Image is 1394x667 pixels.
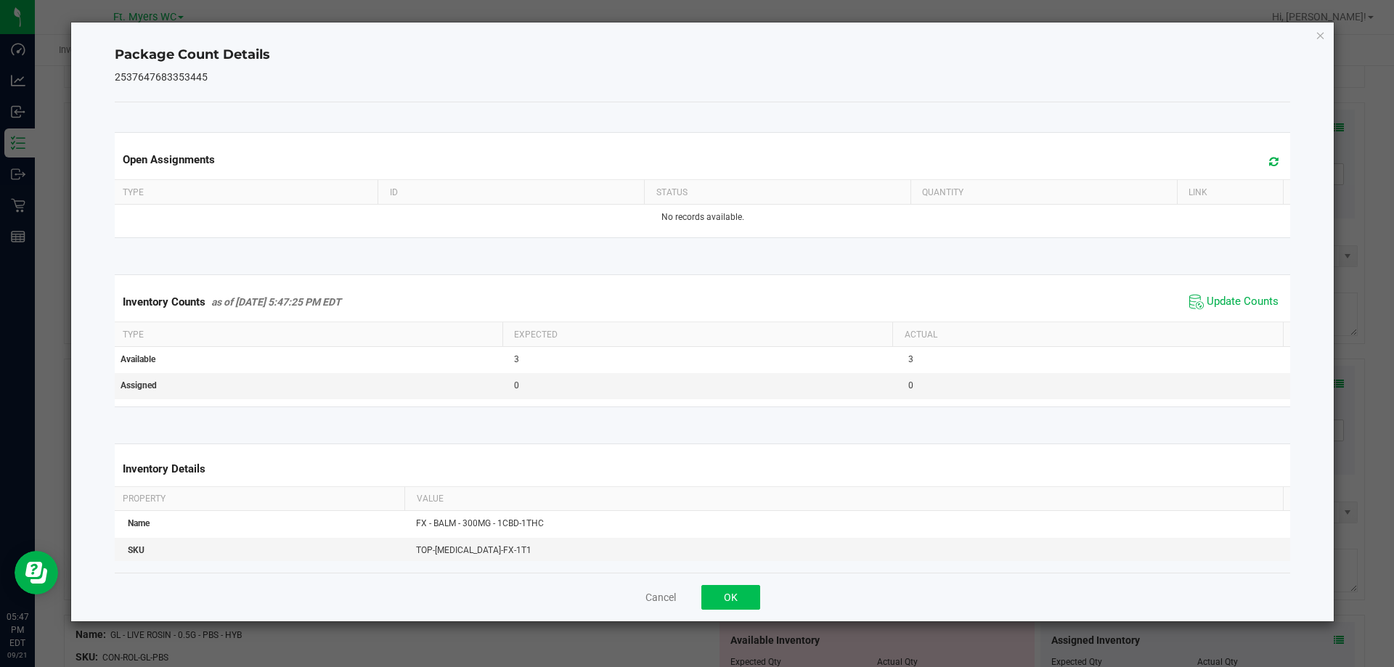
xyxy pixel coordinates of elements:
[121,380,157,390] span: Assigned
[128,545,144,555] span: SKU
[115,72,1291,83] h5: 2537647683353445
[922,187,963,197] span: Quantity
[123,494,166,504] span: Property
[908,380,913,390] span: 0
[416,518,544,528] span: FX - BALM - 300MG - 1CBD-1THC
[123,187,144,197] span: Type
[514,380,519,390] span: 0
[514,354,519,364] span: 3
[905,330,937,340] span: Actual
[908,354,913,364] span: 3
[390,187,398,197] span: ID
[123,295,205,308] span: Inventory Counts
[128,518,150,528] span: Name
[121,354,155,364] span: Available
[417,494,444,504] span: Value
[514,330,558,340] span: Expected
[645,590,676,605] button: Cancel
[656,187,688,197] span: Status
[1189,187,1207,197] span: Link
[211,296,341,308] span: as of [DATE] 5:47:25 PM EDT
[15,551,58,594] iframe: Resource center
[123,153,215,166] span: Open Assignments
[123,330,144,340] span: Type
[1207,295,1279,309] span: Update Counts
[115,46,1291,65] h4: Package Count Details
[1316,26,1326,44] button: Close
[701,585,760,610] button: OK
[112,205,1294,230] td: No records available.
[123,462,205,475] span: Inventory Details
[416,545,531,555] span: TOP-[MEDICAL_DATA]-FX-1T1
